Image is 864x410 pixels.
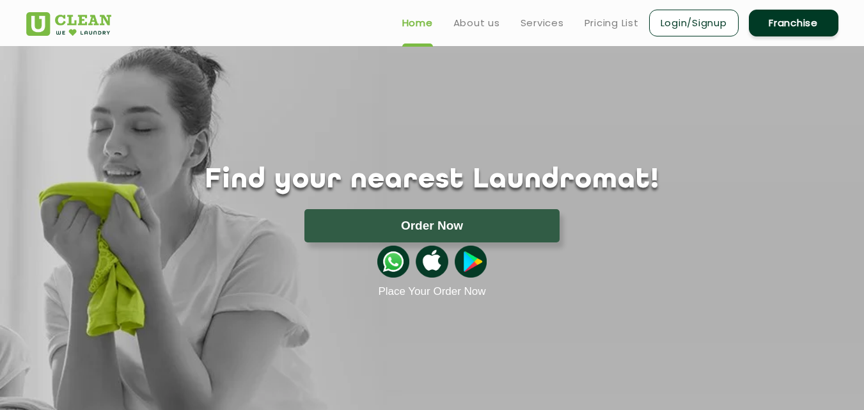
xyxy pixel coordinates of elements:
img: playstoreicon.png [455,246,487,278]
a: Home [402,15,433,31]
a: Franchise [749,10,838,36]
a: About us [453,15,500,31]
a: Services [521,15,564,31]
a: Login/Signup [649,10,739,36]
button: Order Now [304,209,560,242]
img: whatsappicon.png [377,246,409,278]
img: apple-icon.png [416,246,448,278]
img: UClean Laundry and Dry Cleaning [26,12,111,36]
a: Pricing List [585,15,639,31]
h1: Find your nearest Laundromat! [17,164,848,196]
a: Place Your Order Now [378,285,485,298]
